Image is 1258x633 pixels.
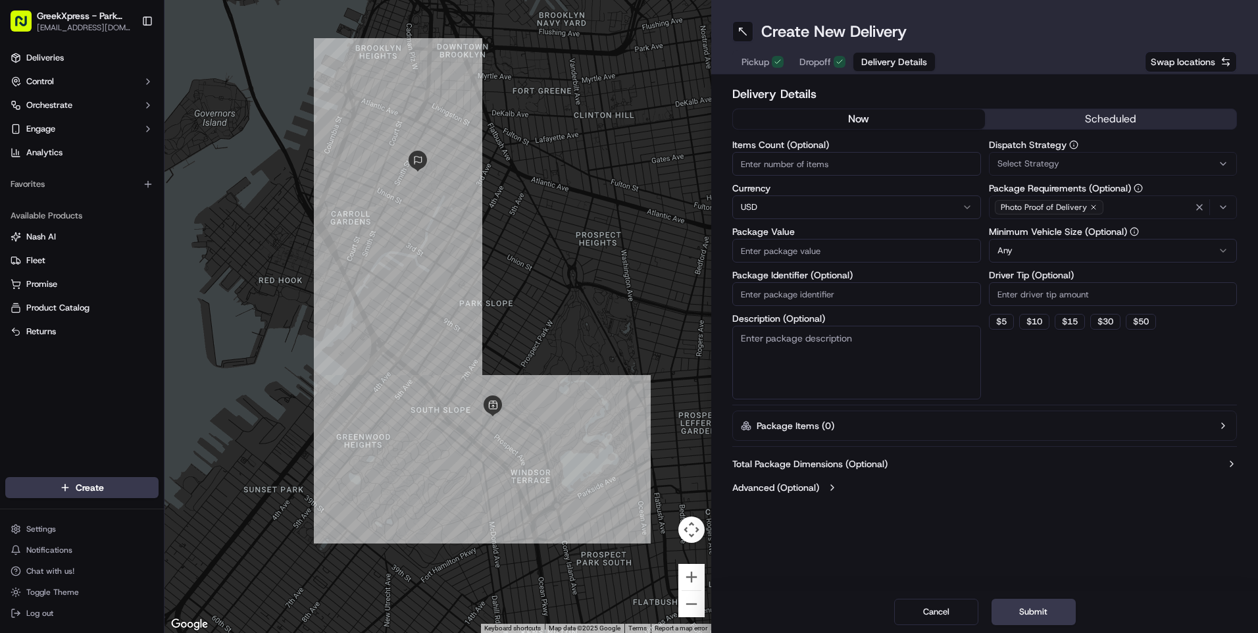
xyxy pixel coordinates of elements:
[1145,51,1237,72] button: Swap locations
[732,140,981,149] label: Items Count (Optional)
[26,587,79,597] span: Toggle Theme
[37,22,131,33] button: [EMAIL_ADDRESS][DOMAIN_NAME]
[678,564,705,590] button: Zoom in
[5,297,159,318] button: Product Catalog
[5,562,159,580] button: Chat with us!
[13,126,37,149] img: 1736555255976-a54dd68f-1ca7-489b-9aae-adbdc363a1c4
[26,205,37,215] img: 1736555255976-a54dd68f-1ca7-489b-9aae-adbdc363a1c4
[1055,314,1085,330] button: $15
[732,239,981,263] input: Enter package value
[5,541,159,559] button: Notifications
[997,158,1059,170] span: Select Strategy
[26,566,74,576] span: Chat with us!
[655,624,707,632] a: Report a map error
[732,481,1237,494] button: Advanced (Optional)
[989,152,1238,176] button: Select Strategy
[732,457,1237,470] button: Total Package Dimensions (Optional)
[26,99,72,111] span: Orchestrate
[732,481,819,494] label: Advanced (Optional)
[1134,184,1143,193] button: Package Requirements (Optional)
[34,85,237,99] input: Got a question? Start typing here...
[989,282,1238,306] input: Enter driver tip amount
[26,147,63,159] span: Analytics
[989,270,1238,280] label: Driver Tip (Optional)
[11,255,153,266] a: Fleet
[11,326,153,338] a: Returns
[732,314,981,323] label: Description (Optional)
[224,130,239,145] button: Start new chat
[5,250,159,271] button: Fleet
[11,231,153,243] a: Nash AI
[5,321,159,342] button: Returns
[1130,227,1139,236] button: Minimum Vehicle Size (Optional)
[5,274,159,295] button: Promise
[13,191,34,213] img: Brigitte Vinadas
[26,255,45,266] span: Fleet
[1069,140,1078,149] button: Dispatch Strategy
[26,278,57,290] span: Promise
[116,204,143,215] span: [DATE]
[5,174,159,195] div: Favorites
[124,259,211,272] span: API Documentation
[1090,314,1120,330] button: $30
[13,171,88,182] div: Past conversations
[732,227,981,236] label: Package Value
[757,419,834,432] label: Package Items ( 0 )
[204,168,239,184] button: See all
[1126,314,1156,330] button: $50
[5,118,159,139] button: Engage
[799,55,831,68] span: Dropoff
[37,9,131,22] button: GreekXpress - Park Slope
[5,583,159,601] button: Toggle Theme
[989,314,1014,330] button: $5
[732,457,888,470] label: Total Package Dimensions (Optional)
[26,123,55,135] span: Engage
[26,52,64,64] span: Deliveries
[26,259,101,272] span: Knowledge Base
[1001,202,1087,213] span: Photo Proof of Delivery
[13,260,24,270] div: 📗
[5,95,159,116] button: Orchestrate
[26,76,54,88] span: Control
[11,278,153,290] a: Promise
[989,184,1238,193] label: Package Requirements (Optional)
[13,53,239,74] p: Welcome 👋
[732,85,1237,103] h2: Delivery Details
[732,411,1237,441] button: Package Items (0)
[168,616,211,633] a: Open this area in Google Maps (opens a new window)
[678,591,705,617] button: Zoom out
[28,126,51,149] img: 8016278978528_b943e370aa5ada12b00a_72.png
[761,21,907,42] h1: Create New Delivery
[733,109,985,129] button: now
[742,55,769,68] span: Pickup
[989,227,1238,236] label: Minimum Vehicle Size (Optional)
[76,481,104,494] span: Create
[26,231,56,243] span: Nash AI
[5,604,159,622] button: Log out
[1151,55,1215,68] span: Swap locations
[131,291,159,301] span: Pylon
[992,599,1076,625] button: Submit
[26,524,56,534] span: Settings
[5,5,136,37] button: GreekXpress - Park Slope[EMAIL_ADDRESS][DOMAIN_NAME]
[26,545,72,555] span: Notifications
[484,624,541,633] button: Keyboard shortcuts
[111,260,122,270] div: 💻
[732,270,981,280] label: Package Identifier (Optional)
[1019,314,1049,330] button: $10
[59,139,181,149] div: We're available if you need us!
[93,290,159,301] a: Powered byPylon
[5,142,159,163] a: Analytics
[11,302,153,314] a: Product Catalog
[41,204,107,215] span: [PERSON_NAME]
[732,282,981,306] input: Enter package identifier
[989,195,1238,219] button: Photo Proof of Delivery
[678,517,705,543] button: Map camera controls
[989,140,1238,149] label: Dispatch Strategy
[26,326,56,338] span: Returns
[894,599,978,625] button: Cancel
[59,126,216,139] div: Start new chat
[628,624,647,632] a: Terms (opens in new tab)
